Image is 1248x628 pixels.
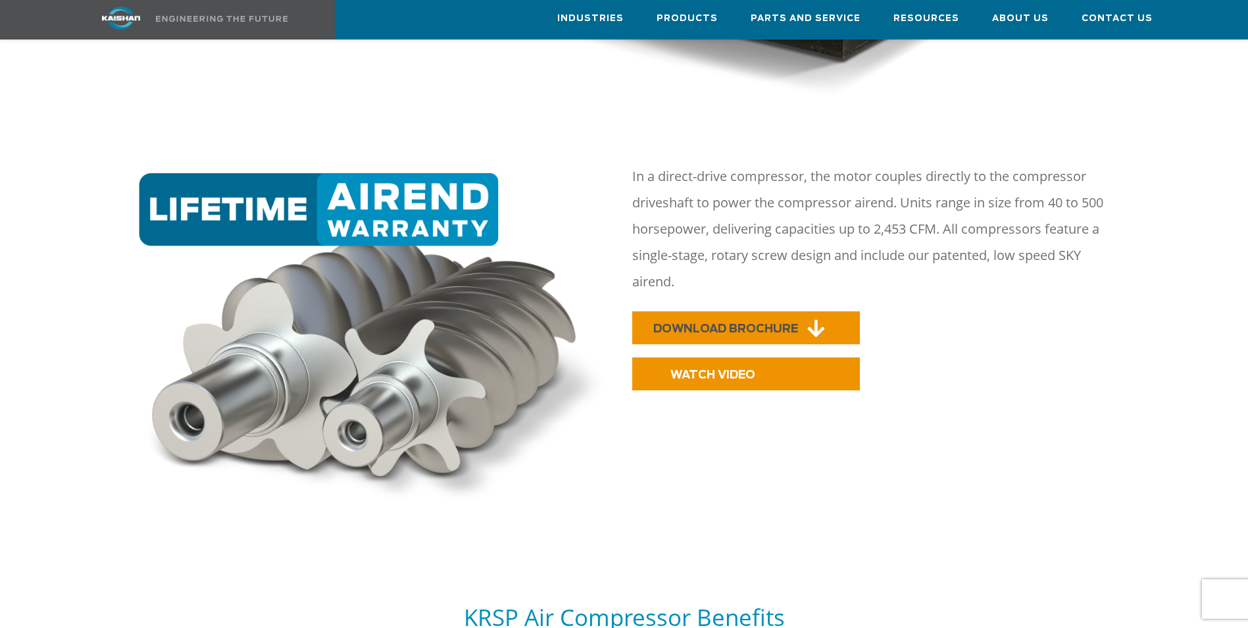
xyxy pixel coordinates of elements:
span: Industries [557,11,624,26]
span: Resources [893,11,959,26]
a: Contact Us [1082,1,1153,36]
img: warranty [133,173,616,510]
img: kaishan logo [72,7,170,30]
img: Engineering the future [156,16,287,22]
span: About Us [992,11,1049,26]
a: WATCH VIDEO [632,357,860,390]
span: DOWNLOAD BROCHURE [653,323,798,334]
span: Contact Us [1082,11,1153,26]
a: DOWNLOAD BROCHURE [632,311,860,344]
span: Products [657,11,718,26]
span: WATCH VIDEO [670,369,755,380]
a: Resources [893,1,959,36]
a: Industries [557,1,624,36]
a: About Us [992,1,1049,36]
span: Parts and Service [751,11,861,26]
a: Products [657,1,718,36]
a: Parts and Service [751,1,861,36]
p: In a direct-drive compressor, the motor couples directly to the compressor driveshaft to power th... [632,163,1124,295]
